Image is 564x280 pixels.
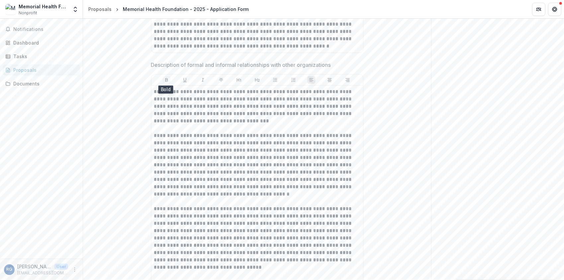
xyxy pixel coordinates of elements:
p: User [54,264,68,270]
div: Documents [13,80,75,87]
button: Partners [532,3,545,16]
a: Dashboard [3,37,80,48]
a: Proposals [3,65,80,75]
a: Tasks [3,51,80,62]
a: Documents [3,78,80,89]
div: Dashboard [13,39,75,46]
button: Italicize [199,76,207,84]
button: Ordered List [289,76,297,84]
img: Memorial Health Foundation [5,4,16,15]
button: Bold [163,76,171,84]
button: Align Center [326,76,334,84]
a: Proposals [86,4,114,14]
span: Nonprofit [19,10,37,16]
button: Align Right [344,76,352,84]
div: Proposals [88,6,112,13]
div: Memorial Health Foundation - 2025 - Application Form [123,6,249,13]
span: Notifications [13,27,77,32]
div: Memorial Health Foundation [19,3,68,10]
button: Align Left [307,76,315,84]
button: Strike [217,76,225,84]
button: Underline [181,76,189,84]
p: [EMAIL_ADDRESS][DOMAIN_NAME] [17,270,68,276]
button: Notifications [3,24,80,35]
button: Bullet List [271,76,279,84]
div: Proposals [13,67,75,73]
button: More [71,266,79,274]
p: Description of formal and informal relationships with other organizations [151,61,331,69]
nav: breadcrumb [86,4,251,14]
button: Heading 1 [235,76,243,84]
div: Tasks [13,53,75,60]
button: Get Help [548,3,561,16]
button: Heading 2 [253,76,261,84]
button: Open entity switcher [71,3,80,16]
p: [PERSON_NAME] [17,263,52,270]
div: Richard Giroux [6,267,12,272]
